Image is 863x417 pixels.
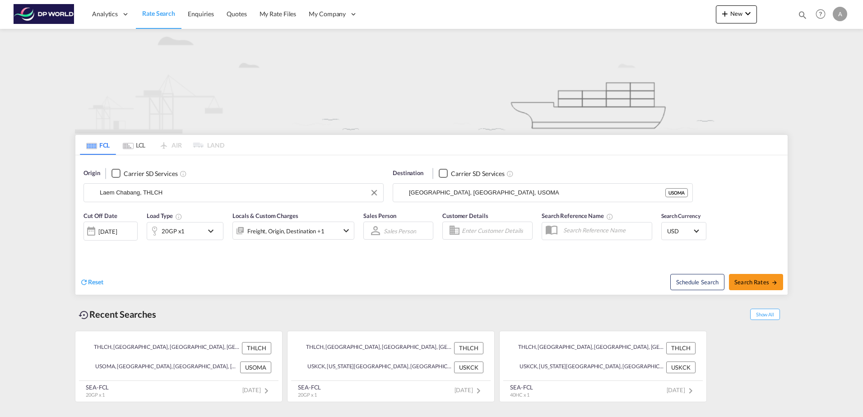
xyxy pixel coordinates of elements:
[393,169,423,178] span: Destination
[473,385,484,396] md-icon: icon-chevron-right
[367,186,381,199] button: Clear Input
[298,361,452,373] div: USKCK, Kansas City, KS, United States, North America, Americas
[506,170,514,177] md-icon: Unchecked: Search for CY (Container Yard) services for all selected carriers.Checked : Search for...
[439,169,505,178] md-checkbox: Checkbox No Ink
[798,10,807,23] div: icon-magnify
[247,225,325,237] div: Freight Origin Destination Factory Stuffing
[227,10,246,18] span: Quotes
[666,361,696,373] div: USKCK
[124,169,177,178] div: Carrier SD Services
[771,279,778,286] md-icon: icon-arrow-right
[88,278,103,286] span: Reset
[84,222,138,241] div: [DATE]
[813,6,833,23] div: Help
[661,213,701,219] span: Search Currency
[84,184,383,202] md-input-container: Laem Chabang, THLCH
[742,8,753,19] md-icon: icon-chevron-down
[84,240,90,252] md-datepicker: Select
[341,225,352,236] md-icon: icon-chevron-down
[455,386,484,394] span: [DATE]
[833,7,847,21] div: A
[666,224,701,237] md-select: Select Currency: $ USDUnited States Dollar
[84,169,100,178] span: Origin
[147,222,223,240] div: 20GP x1icon-chevron-down
[685,385,696,396] md-icon: icon-chevron-right
[14,4,74,24] img: c08ca190194411f088ed0f3ba295208c.png
[510,342,664,354] div: THLCH, Laem Chabang, Thailand, South East Asia, Asia Pacific
[79,310,89,320] md-icon: icon-backup-restore
[383,224,417,237] md-select: Sales Person
[729,274,783,290] button: Search Ratesicon-arrow-right
[363,212,396,219] span: Sales Person
[667,227,692,235] span: USD
[75,155,788,295] div: Origin Checkbox No InkUnchecked: Search for CY (Container Yard) services for all selected carrier...
[100,186,379,199] input: Search by Port
[559,223,652,237] input: Search Reference Name
[798,10,807,20] md-icon: icon-magnify
[98,227,117,236] div: [DATE]
[510,361,664,373] div: USKCK, Kansas City, KS, United States, North America, Americas
[442,212,488,219] span: Customer Details
[86,383,109,391] div: SEA-FCL
[175,213,182,220] md-icon: Select multiple loads to view rates
[111,169,177,178] md-checkbox: Checkbox No Ink
[606,213,613,220] md-icon: Your search will be saved by the below given name
[86,361,238,373] div: USOMA, Omaha, NE, United States, North America, Americas
[261,385,272,396] md-icon: icon-chevron-right
[665,188,688,197] div: USOMA
[232,222,354,240] div: Freight Origin Destination Factory Stuffingicon-chevron-down
[462,224,529,237] input: Enter Customer Details
[409,186,665,199] input: Search by Port
[75,29,788,134] img: new-FCL.png
[240,361,271,373] div: USOMA
[734,278,778,286] span: Search Rates
[75,331,283,402] recent-search-card: THLCH, [GEOGRAPHIC_DATA], [GEOGRAPHIC_DATA], [GEOGRAPHIC_DATA], [GEOGRAPHIC_DATA] THLCHUSOMA, [GE...
[716,5,757,23] button: icon-plus 400-fgNewicon-chevron-down
[298,383,321,391] div: SEA-FCL
[80,135,116,155] md-tab-item: FCL
[242,386,272,394] span: [DATE]
[298,342,452,354] div: THLCH, Laem Chabang, Thailand, South East Asia, Asia Pacific
[393,184,692,202] md-input-container: Omaha, NE, USOMA
[162,225,185,237] div: 20GP x1
[75,304,160,324] div: Recent Searches
[510,392,529,398] span: 40HC x 1
[232,212,298,219] span: Locals & Custom Charges
[666,342,696,354] div: THLCH
[719,10,753,17] span: New
[80,278,103,287] div: icon-refreshReset
[80,278,88,286] md-icon: icon-refresh
[670,274,724,290] button: Note: By default Schedule search will only considerorigin ports, destination ports and cut off da...
[667,386,696,394] span: [DATE]
[205,226,221,236] md-icon: icon-chevron-down
[86,392,105,398] span: 20GP x 1
[454,361,483,373] div: USKCK
[116,135,152,155] md-tab-item: LCL
[142,9,175,17] span: Rate Search
[188,10,214,18] span: Enquiries
[84,212,117,219] span: Cut Off Date
[499,331,707,402] recent-search-card: THLCH, [GEOGRAPHIC_DATA], [GEOGRAPHIC_DATA], [GEOGRAPHIC_DATA], [GEOGRAPHIC_DATA] THLCHUSKCK, [US...
[750,309,780,320] span: Show All
[287,331,495,402] recent-search-card: THLCH, [GEOGRAPHIC_DATA], [GEOGRAPHIC_DATA], [GEOGRAPHIC_DATA], [GEOGRAPHIC_DATA] THLCHUSKCK, [US...
[719,8,730,19] md-icon: icon-plus 400-fg
[454,342,483,354] div: THLCH
[86,342,240,354] div: THLCH, Laem Chabang, Thailand, South East Asia, Asia Pacific
[510,383,533,391] div: SEA-FCL
[92,9,118,19] span: Analytics
[260,10,297,18] span: My Rate Files
[309,9,346,19] span: My Company
[813,6,828,22] span: Help
[80,135,224,155] md-pagination-wrapper: Use the left and right arrow keys to navigate between tabs
[242,342,271,354] div: THLCH
[147,212,182,219] span: Load Type
[542,212,613,219] span: Search Reference Name
[180,170,187,177] md-icon: Unchecked: Search for CY (Container Yard) services for all selected carriers.Checked : Search for...
[451,169,505,178] div: Carrier SD Services
[298,392,317,398] span: 20GP x 1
